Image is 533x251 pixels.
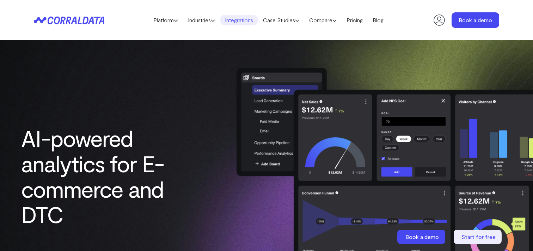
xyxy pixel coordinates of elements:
[21,125,169,227] h1: AI-powered analytics for E-commerce and DTC
[405,233,439,240] span: Book a demo
[220,15,258,25] a: Integrations
[304,15,342,25] a: Compare
[258,15,304,25] a: Case Studies
[368,15,388,25] a: Blog
[454,230,503,244] a: Start for free
[148,15,183,25] a: Platform
[461,233,496,240] span: Start for free
[452,12,499,28] a: Book a demo
[342,15,368,25] a: Pricing
[183,15,220,25] a: Industries
[397,230,447,244] a: Book a demo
